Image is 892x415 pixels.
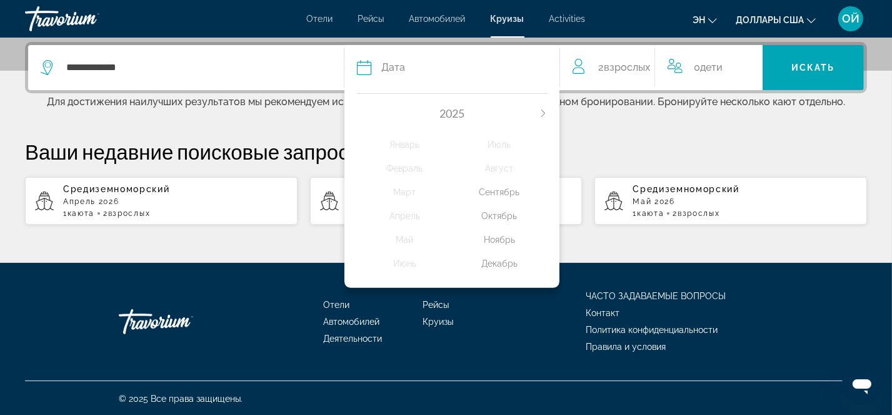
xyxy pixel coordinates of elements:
p: Для достижения наилучших результатов мы рекомендуем искать не более 4 жильцов одновременно в одно... [25,93,867,108]
button: Апрель [357,204,452,228]
div: Виджет поиска [28,45,864,90]
a: Автомобилей [324,317,380,327]
span: 1 [633,209,664,218]
span: Взрослых [604,61,651,73]
button: Декабрь [452,252,547,275]
button: Путешественники: 2 взрослых, 0 детей [560,45,763,90]
button: СредиземноморскийАпрель 20261каюта2Взрослых [25,177,298,225]
a: Политика конфиденциальности [586,325,718,335]
a: ЧАСТО ЗАДАВАЕМЫЕ ВОПРОСЫ [586,291,726,301]
a: Деятельности [324,334,383,344]
button: ДатаПредыдущий месяц2025В следующем месяцеЯнварьФевральМартАпрельМайИюньИюльАвгустСентябрьОктябрь... [357,45,546,90]
a: Рейсы [423,300,449,310]
span: Искать [791,63,835,73]
span: 2025 [439,106,464,120]
a: Рейсы [358,14,384,24]
p: Апрель 2026 [63,197,288,206]
button: Сентябрь [452,180,547,204]
a: Правила и условия [586,342,666,352]
span: Дети [700,61,723,73]
button: Март [357,180,452,204]
a: Круизы [491,14,524,24]
span: ОЙ [842,13,859,25]
span: Дата [381,59,405,76]
button: Пользовательское меню [834,6,867,32]
button: Октябрь [452,204,547,228]
font: 2 [599,61,604,73]
a: Круизы [423,317,453,327]
div: Декабрь [452,252,547,275]
iframe: Button to launch messaging window [842,365,882,405]
button: Июнь [357,252,452,275]
span: 1 [63,209,94,218]
a: Activities [549,14,586,24]
button: СредиземноморскийАпрель 20261каюта2Взрослых [310,177,583,225]
button: СредиземноморскийМай 20261каюта2Взрослых [594,177,867,225]
div: Сентябрь [452,181,547,203]
div: Октябрь [452,205,547,227]
a: Контакт [586,308,619,318]
a: Отели [307,14,333,24]
button: Август [452,156,547,180]
a: Травориум [25,3,150,35]
span: каюта [68,209,94,218]
span: Взрослых [678,209,719,218]
button: Июль [452,133,547,156]
button: Январь [357,133,452,156]
p: Май 2026 [633,197,857,206]
font: 2 [673,209,678,218]
p: Ваши недавние поисковые запросы [25,139,867,164]
span: Доллары США [736,15,804,25]
button: Изменение языка [693,11,717,29]
a: Отели [324,300,350,310]
span: Средиземноморский [633,184,739,194]
button: Предыдущий месяц [357,109,364,118]
button: Ноябрь [452,228,547,252]
button: В следующем месяце [539,109,547,118]
span: Взрослых [108,209,150,218]
span: каюта [637,209,664,218]
button: Искать [763,45,864,90]
span: © 2025 Все права защищены. [119,394,243,404]
span: эн [693,15,705,25]
button: Изменить валюту [736,11,816,29]
font: 0 [694,61,700,73]
button: Май [357,228,452,252]
span: Средиземноморский [63,184,170,194]
a: Автомобилей [409,14,466,24]
button: Февраль [357,156,452,180]
a: Травориум [119,303,244,341]
font: 2 [103,209,108,218]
